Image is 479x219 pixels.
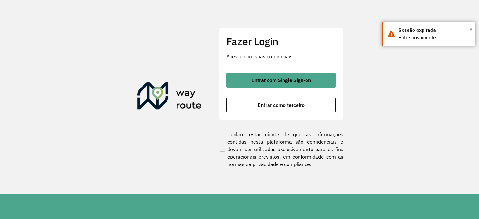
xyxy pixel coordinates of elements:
button: button [226,73,336,88]
span: Entrar como terceiro [258,102,305,107]
button: button [226,98,336,112]
div: Sessão expirada [399,26,471,34]
span: Entrar com Single Sign-on [251,78,311,83]
p: Acesse com suas credenciais [226,53,336,60]
label: Declaro estar ciente de que as informações contidas nesta plataforma são confidenciais e devem se... [219,131,343,168]
h2: Fazer Login [226,36,336,47]
span: × [469,25,472,34]
div: Entre novamente [399,34,471,41]
button: Close [469,25,472,34]
img: Roteirizador AmbevTech [137,82,201,112]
